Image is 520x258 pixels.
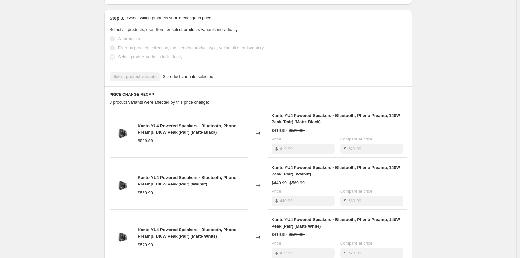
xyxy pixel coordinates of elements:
[138,190,153,196] div: $569.99
[272,241,281,246] span: Price
[272,137,281,141] span: Price
[289,231,305,238] strike: $529.99
[289,180,305,186] strike: $569.99
[138,227,237,239] span: Kanto YU4 Powered Speakers - Bluetooth, Phono Preamp, 140W Peak (Pair) (Matte White)
[163,73,213,80] span: 3 product variants selected
[113,176,133,195] img: kantoyu4-blk_1_80x.png
[138,242,153,248] div: $529.99
[275,198,278,203] span: $
[340,189,373,194] span: Compare at price
[118,45,264,50] span: Filter by product, collection, tag, vendor, product type, variant title, or inventory
[138,175,237,186] span: Kanto YU4 Powered Speakers - Bluetooth, Phono Preamp, 140W Peak (Pair) (Walnut)
[118,36,140,41] span: All products
[138,138,153,144] div: $529.99
[110,27,237,32] span: Select all products, use filters, or select products variants individually
[110,15,124,21] h2: Step 3.
[272,128,287,134] div: $419.99
[127,15,211,21] p: Select which products should change in price
[272,231,287,238] div: $419.99
[113,124,133,143] img: kantoyu4-blk_1_80x.png
[110,100,209,105] span: 3 product variants were affected by this price change:
[289,128,305,134] strike: $529.99
[275,251,278,255] span: $
[272,113,400,124] span: Kanto YU4 Powered Speakers - Bluetooth, Phono Preamp, 140W Peak (Pair) (Matte Black)
[340,137,373,141] span: Compare at price
[113,228,133,247] img: kantoyu4-blk_1_80x.png
[344,251,346,255] span: $
[118,54,182,59] span: Select product variants individually
[138,123,237,135] span: Kanto YU4 Powered Speakers - Bluetooth, Phono Preamp, 140W Peak (Pair) (Matte Black)
[272,217,400,229] span: Kanto YU4 Powered Speakers - Bluetooth, Phono Preamp, 140W Peak (Pair) (Matte White)
[340,241,373,246] span: Compare at price
[344,198,346,203] span: $
[110,92,407,97] h6: PRICE CHANGE RECAP
[275,146,278,151] span: $
[344,146,346,151] span: $
[272,180,287,186] div: $449.99
[272,165,400,176] span: Kanto YU4 Powered Speakers - Bluetooth, Phono Preamp, 140W Peak (Pair) (Walnut)
[272,189,281,194] span: Price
